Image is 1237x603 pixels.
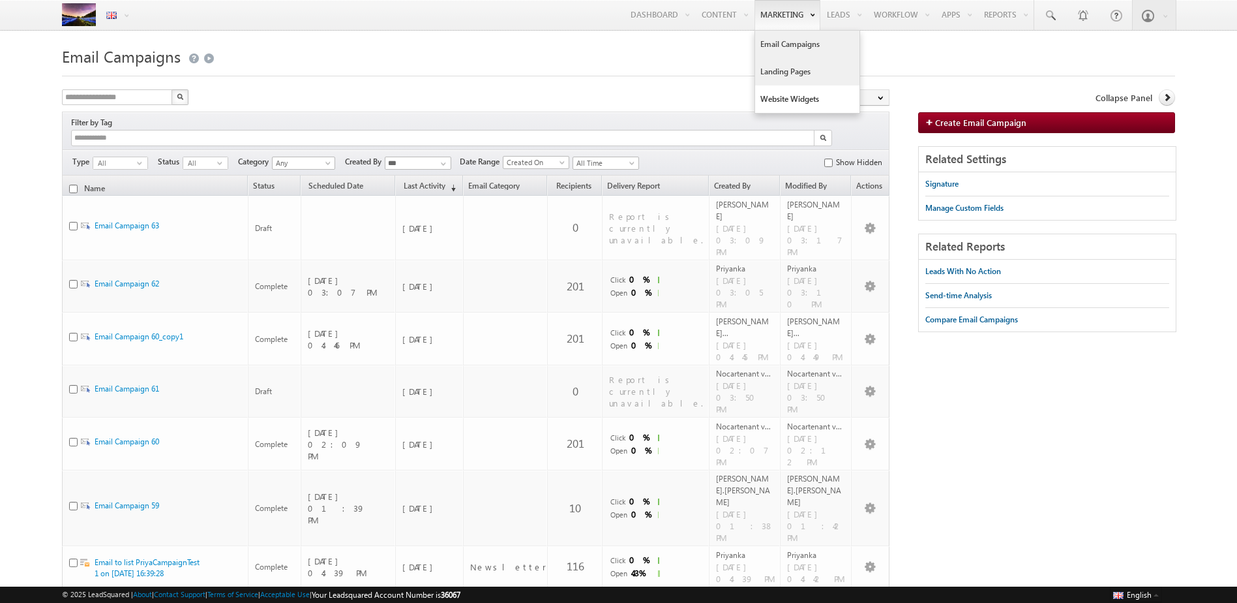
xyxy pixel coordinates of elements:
[785,182,844,190] span: Modified by (date)
[1095,92,1152,104] span: Collapse Panel
[72,156,93,168] span: Type
[255,333,295,345] span: Complete
[567,279,584,294] a: 201
[445,183,456,193] span: (sorted descending)
[787,339,846,363] span: [DATE] 04:49 PM
[787,263,846,275] div: Priyanka
[434,157,450,170] a: Show All Items
[609,555,625,566] div: Click
[925,118,935,126] img: add_icon.png
[312,590,460,600] span: Your Leadsquared Account Number is
[820,134,826,141] img: Search
[716,223,775,258] span: [DATE] 03:09 PM
[629,277,654,282] div: 0
[787,368,846,380] div: Nocartenant v...
[308,427,383,462] span: [DATE] 02:09 PM
[716,549,775,561] div: Priyanka
[71,116,117,130] div: Filter by Tag
[573,157,639,170] a: All Time
[787,199,846,223] div: [PERSON_NAME]
[95,332,183,341] a: Email Campaign 60_copy1
[609,327,625,339] div: Click
[95,279,159,288] a: Email Campaign 62
[1127,590,1152,600] span: English
[716,199,775,223] div: [PERSON_NAME]
[273,157,332,169] span: Any
[925,178,959,190] div: Signature
[787,561,846,585] span: [DATE] 04:42 PM
[255,439,295,450] span: Complete
[402,386,457,397] span: [DATE]
[716,421,775,433] div: Nocartenant v...
[787,549,846,561] div: Priyanka
[133,590,152,598] a: About
[95,221,159,230] a: Email Campaign 63
[93,157,137,169] span: All
[631,290,656,295] div: 0
[183,157,217,169] span: All
[301,182,395,195] a: Scheduled Date
[95,557,200,578] a: Email to list PriyaCampaignTest1 on [DATE] 16:39:28
[62,3,97,26] img: Custom Logo
[396,182,462,195] a: Last Activity(sorted descending)
[503,156,569,169] a: Created On
[609,211,703,246] div: Report is currently unavailable.
[308,555,383,579] span: [DATE] 04:39 PM
[919,147,1176,172] div: Related Settings
[925,172,959,196] a: Signature
[787,223,846,258] span: [DATE] 03:17 PM
[609,568,627,580] div: Open
[787,275,846,310] span: [DATE] 03:10 PM
[308,328,383,351] span: [DATE] 04:46 PM
[631,448,656,453] div: 0
[441,590,460,600] span: 36067
[569,501,581,516] a: 10
[755,58,859,85] a: Landing Pages
[787,473,846,508] div: [PERSON_NAME].[PERSON_NAME]
[852,182,889,195] span: Actions
[629,499,654,504] div: 0
[716,263,775,275] div: Priyanka
[716,368,775,380] div: Nocartenant v...
[716,508,775,544] span: [DATE] 01:38 PM
[918,112,1175,133] a: Create Email Campaign
[629,330,654,335] div: 0
[308,275,383,298] span: [DATE] 03:07 PM
[573,384,578,399] a: 0
[716,433,775,468] span: [DATE] 02:07 PM
[95,384,159,394] a: Email Campaign 61
[573,157,635,169] span: All Time
[460,156,503,168] span: Date Range
[80,183,112,193] a: Name
[787,380,846,415] span: [DATE] 03:50 PM
[400,182,445,190] span: Last Activity
[503,157,565,168] span: Created On
[631,570,656,576] div: 4.3
[62,589,460,601] span: © 2025 LeadSquared | | | | |
[836,157,882,168] label: Show Hidden
[402,561,457,573] span: [DATE]
[709,182,779,195] a: Created By
[787,421,846,433] div: Nocartenant v...
[573,220,578,235] a: 0
[935,117,1026,128] span: Create Email Campaign
[154,590,205,598] a: Contact Support
[255,502,295,514] span: Complete
[609,374,703,409] div: Report is currently unavailable.
[609,432,625,444] div: Click
[716,275,775,310] span: [DATE] 03:05 PM
[238,156,272,168] span: Category
[716,473,775,508] div: [PERSON_NAME].[PERSON_NAME]
[714,182,773,190] span: Created by (date)
[255,281,295,292] span: Complete
[925,202,1004,214] div: Manage Custom Fields
[609,509,627,521] div: Open
[260,590,310,598] a: Acceptable Use
[716,380,775,415] span: [DATE] 03:50 PM
[402,333,457,345] span: [DATE]
[158,156,183,168] span: Status
[631,512,656,517] div: 0
[925,266,1001,277] div: Leads With No Action
[609,496,625,508] div: Click
[925,196,1004,220] a: Manage Custom Fields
